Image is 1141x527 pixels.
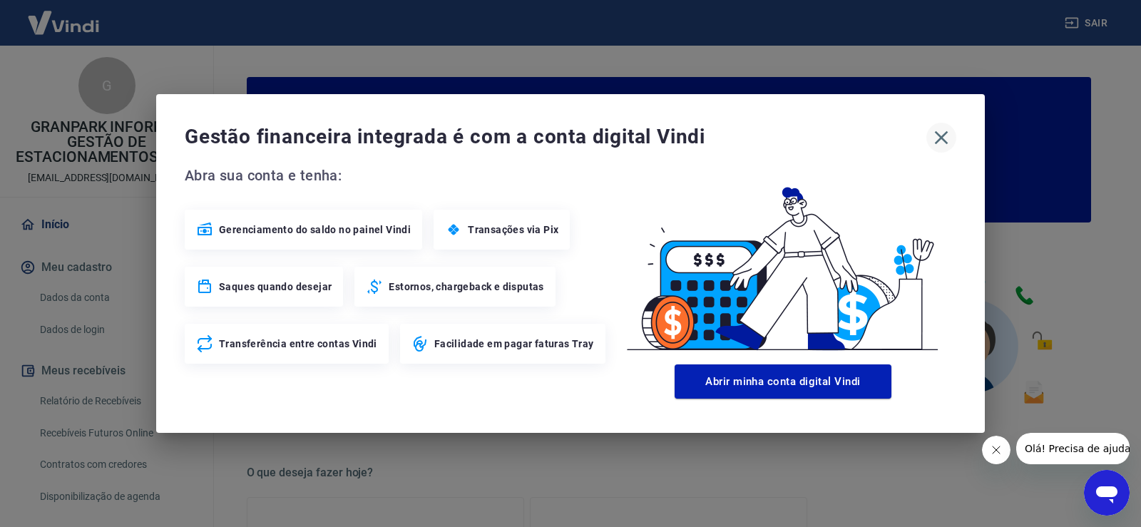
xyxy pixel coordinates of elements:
img: Good Billing [610,164,956,359]
span: Abra sua conta e tenha: [185,164,610,187]
button: Abrir minha conta digital Vindi [675,364,891,399]
span: Saques quando desejar [219,280,332,294]
span: Transações via Pix [468,222,558,237]
span: Transferência entre contas Vindi [219,337,377,351]
span: Facilidade em pagar faturas Tray [434,337,594,351]
span: Gestão financeira integrada é com a conta digital Vindi [185,123,926,151]
span: Gerenciamento do saldo no painel Vindi [219,222,411,237]
iframe: Botão para abrir a janela de mensagens [1084,470,1130,516]
iframe: Fechar mensagem [982,436,1010,464]
span: Estornos, chargeback e disputas [389,280,543,294]
span: Olá! Precisa de ajuda? [9,10,120,21]
iframe: Mensagem da empresa [1016,433,1130,464]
